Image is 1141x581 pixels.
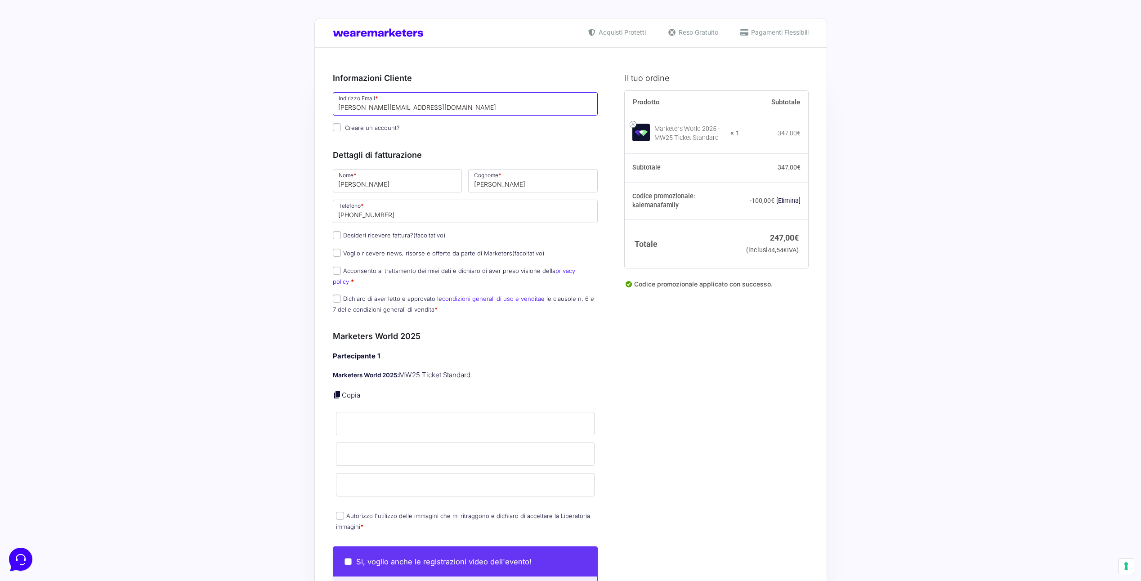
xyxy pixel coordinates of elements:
[7,546,34,573] iframe: Customerly Messenger Launcher
[345,558,352,565] input: Si, voglio anche le registrazioni video dell'evento!
[746,246,799,254] small: (inclusi IVA)
[78,301,102,309] p: Messaggi
[776,197,801,204] a: Rimuovi il codice promozionale kalemanafamily
[632,124,650,141] img: Marketers World 2025 - MW25 Ticket Standard
[117,289,173,309] button: Aiuto
[752,197,774,204] span: 100,00
[333,267,575,285] label: Acconsento al trattamento dei miei dati e dichiaro di aver preso visione della
[676,27,718,37] span: Reso Gratuito
[730,129,739,138] strong: × 1
[333,169,462,192] input: Nome *
[333,371,399,379] strong: Marketers World 2025:
[333,351,598,362] h4: Partecipante 1
[7,289,63,309] button: Home
[58,81,133,88] span: Inizia una conversazione
[333,250,545,257] label: Voglio ricevere news, risorse e offerte da parte di Marketers
[596,27,646,37] span: Acquisti Protetti
[14,50,32,68] img: dark
[14,36,76,43] span: Le tue conversazioni
[63,289,118,309] button: Messaggi
[768,246,787,254] span: 44,54
[333,200,598,223] input: Telefono *
[96,112,166,119] a: Apri Centro Assistenza
[654,125,725,143] div: Marketers World 2025 - MW25 Ticket Standard
[625,72,808,84] h3: Il tuo ordine
[797,130,801,137] span: €
[739,182,809,220] td: -
[749,27,809,37] span: Pagamenti Flessibili
[333,370,598,380] p: MW25 Ticket Standard
[139,301,152,309] p: Aiuto
[770,233,799,242] bdi: 247,00
[14,112,70,119] span: Trova una risposta
[356,557,532,566] span: Si, voglio anche le registrazioni video dell'evento!
[333,92,598,116] input: Indirizzo Email *
[625,220,739,268] th: Totale
[336,512,344,520] input: Autorizzo l'utilizzo delle immagini che mi ritraggono e dichiaro di accettare la Liberatoria imma...
[468,169,598,192] input: Cognome *
[783,246,787,254] span: €
[20,131,147,140] input: Cerca un articolo...
[333,232,446,239] label: Desideri ricevere fattura?
[333,390,342,399] a: Copia i dettagli dell'acquirente
[512,250,545,257] span: (facoltativo)
[794,233,799,242] span: €
[625,182,739,220] th: Codice promozionale: kalemanafamily
[333,123,341,131] input: Creare un account?
[771,197,774,204] span: €
[413,232,446,239] span: (facoltativo)
[7,7,151,22] h2: Ciao da Marketers 👋
[27,301,42,309] p: Home
[14,76,166,94] button: Inizia una conversazione
[625,154,739,183] th: Subtotale
[625,91,739,114] th: Prodotto
[333,295,594,313] label: Dichiaro di aver letto e approvato le e le clausole n. 6 e 7 delle condizioni generali di vendita
[442,295,541,302] a: condizioni generali di uso e vendita
[29,50,47,68] img: dark
[333,267,575,285] a: privacy policy
[778,130,801,137] bdi: 347,00
[797,164,801,171] span: €
[333,72,598,84] h3: Informazioni Cliente
[739,91,809,114] th: Subtotale
[778,164,801,171] bdi: 347,00
[43,50,61,68] img: dark
[1119,559,1134,574] button: Le tue preferenze relative al consenso per le tecnologie di tracciamento
[625,279,808,296] div: Codice promozionale applicato con successo.
[345,124,400,131] span: Creare un account?
[342,391,360,399] a: Copia
[336,512,590,530] label: Autorizzo l'utilizzo delle immagini che mi ritraggono e dichiaro di accettare la Liberatoria imma...
[333,231,341,239] input: Desideri ricevere fattura?(facoltativo)
[333,267,341,275] input: Acconsento al trattamento dei miei dati e dichiaro di aver preso visione dellaprivacy policy
[333,249,341,257] input: Voglio ricevere news, risorse e offerte da parte di Marketers(facoltativo)
[333,295,341,303] input: Dichiaro di aver letto e approvato lecondizioni generali di uso e venditae le clausole n. 6 e 7 d...
[333,330,598,342] h3: Marketers World 2025
[333,149,598,161] h3: Dettagli di fatturazione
